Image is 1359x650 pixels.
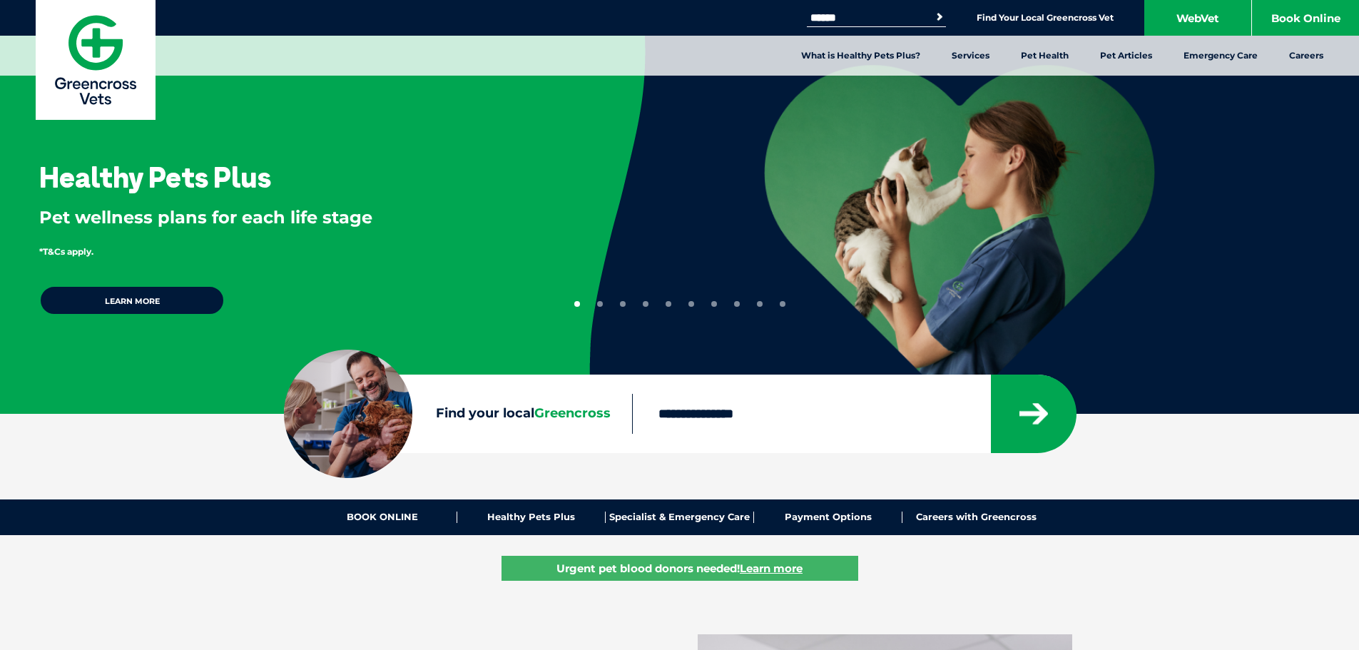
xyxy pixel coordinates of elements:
[39,163,271,191] h3: Healthy Pets Plus
[39,246,93,257] span: *T&Cs apply.
[666,301,671,307] button: 5 of 10
[734,301,740,307] button: 8 of 10
[309,512,457,523] a: BOOK ONLINE
[620,301,626,307] button: 3 of 10
[534,405,611,421] span: Greencross
[39,205,543,230] p: Pet wellness plans for each life stage
[977,12,1114,24] a: Find Your Local Greencross Vet
[688,301,694,307] button: 6 of 10
[757,301,763,307] button: 9 of 10
[39,285,225,315] a: Learn more
[932,10,947,24] button: Search
[502,556,858,581] a: Urgent pet blood donors needed!Learn more
[574,301,580,307] button: 1 of 10
[606,512,754,523] a: Specialist & Emergency Care
[780,301,785,307] button: 10 of 10
[1273,36,1339,76] a: Careers
[1084,36,1168,76] a: Pet Articles
[754,512,902,523] a: Payment Options
[643,301,648,307] button: 4 of 10
[457,512,606,523] a: Healthy Pets Plus
[785,36,936,76] a: What is Healthy Pets Plus?
[711,301,717,307] button: 7 of 10
[740,562,803,575] u: Learn more
[1168,36,1273,76] a: Emergency Care
[936,36,1005,76] a: Services
[902,512,1050,523] a: Careers with Greencross
[597,301,603,307] button: 2 of 10
[1005,36,1084,76] a: Pet Health
[284,403,632,425] label: Find your local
